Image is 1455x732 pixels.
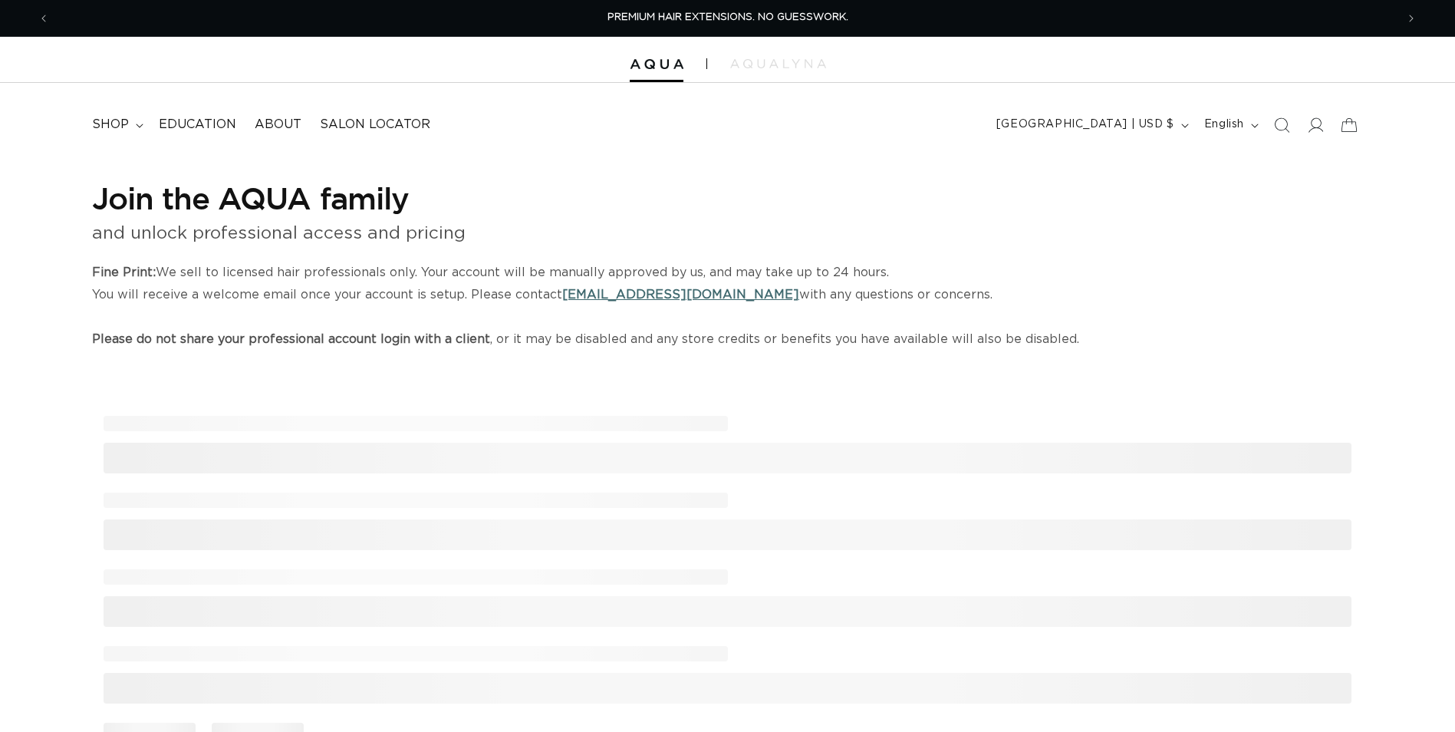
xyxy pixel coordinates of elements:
img: Aqua Hair Extensions [630,59,683,70]
p: and unlock professional access and pricing [92,218,1363,249]
button: Next announcement [1394,4,1428,33]
button: English [1195,110,1265,140]
span: Education [159,117,236,133]
strong: Fine Print: [92,266,156,279]
a: [EMAIL_ADDRESS][DOMAIN_NAME] [562,289,799,301]
summary: Search [1265,108,1299,142]
span: shop [92,117,129,133]
span: English [1204,117,1244,133]
button: [GEOGRAPHIC_DATA] | USD $ [987,110,1195,140]
a: Education [150,107,245,142]
strong: Please do not share your professional account login with a client [92,333,490,345]
img: aqualyna.com [730,59,826,68]
button: Previous announcement [27,4,61,33]
span: [GEOGRAPHIC_DATA] | USD $ [996,117,1174,133]
h1: Join the AQUA family [92,178,1363,218]
p: We sell to licensed hair professionals only. Your account will be manually approved by us, and ma... [92,262,1363,350]
a: Salon Locator [311,107,439,142]
span: Salon Locator [320,117,430,133]
span: PREMIUM HAIR EXTENSIONS. NO GUESSWORK. [607,12,848,22]
summary: shop [83,107,150,142]
a: About [245,107,311,142]
span: About [255,117,301,133]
